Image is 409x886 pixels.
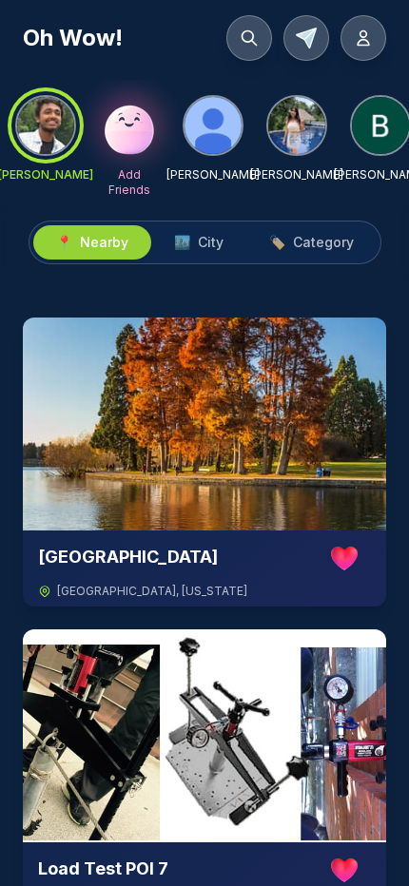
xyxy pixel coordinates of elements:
img: Khushi Kasturiya [268,97,325,154]
h3: [GEOGRAPHIC_DATA] [38,544,318,570]
img: Brendan Delumpa [352,97,409,154]
span: 🏷️ [269,233,285,252]
img: Green Lake Park [23,318,386,530]
span: City [198,233,224,252]
h3: Load Test POI 7 [38,856,318,882]
img: Load Test POI 7 [23,629,386,842]
span: 📍 [56,233,72,252]
span: Category [293,233,354,252]
span: Nearby [80,233,128,252]
button: 🏙️City [151,225,246,260]
p: [PERSON_NAME] [250,167,343,183]
button: 🏷️Category [246,225,377,260]
img: Matthew Miller [185,97,242,154]
h1: Oh Wow! [23,23,123,53]
p: [PERSON_NAME] [166,167,260,183]
span: 🏙️ [174,233,190,252]
p: Add Friends [99,167,160,198]
img: Add Friends [99,95,160,156]
span: [GEOGRAPHIC_DATA] , [US_STATE] [57,584,247,599]
button: 📍Nearby [33,225,151,260]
